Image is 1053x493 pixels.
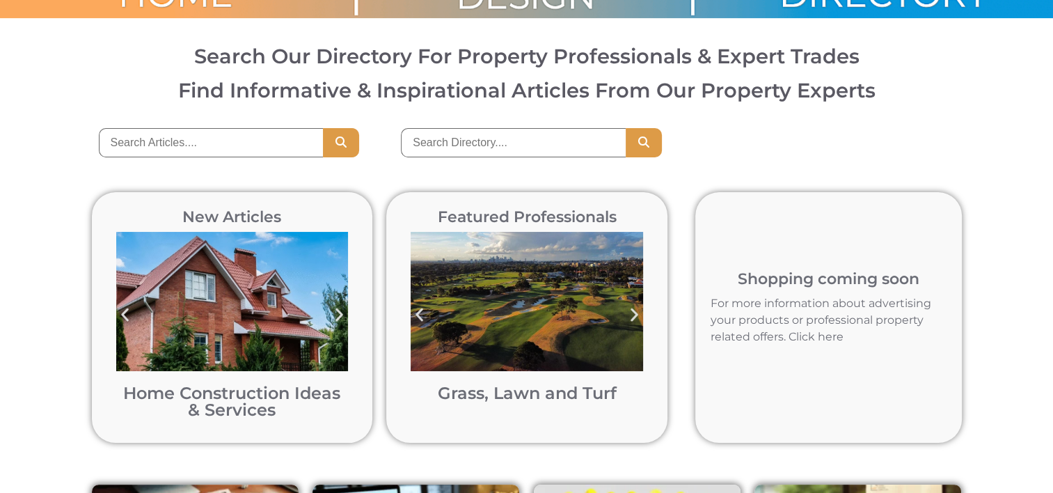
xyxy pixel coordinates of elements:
a: Grass, Lawn and Turf [438,383,617,403]
div: Previous [404,299,435,331]
h2: Search Our Directory For Property Professionals & Expert Trades [24,46,1029,66]
h2: Shopping coming soon [702,272,955,287]
h3: Find Informative & Inspirational Articles From Our Property Experts [24,80,1029,100]
div: Previous [109,299,141,331]
h2: New Articles [109,210,356,225]
button: Search [626,128,662,157]
input: Search Directory.... [401,128,626,157]
p: For more information about advertising your products or professional property related offers. Cli... [711,295,947,345]
input: Search Articles.... [99,128,324,157]
h2: Featured Professionals [404,210,650,225]
button: Search [323,128,359,157]
div: Next [324,299,355,331]
a: Home Construction Ideas & Services [123,383,340,420]
img: Bonnie Doon Golf Club in Sydney post turf pigment [411,232,643,371]
div: Next [619,299,650,331]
